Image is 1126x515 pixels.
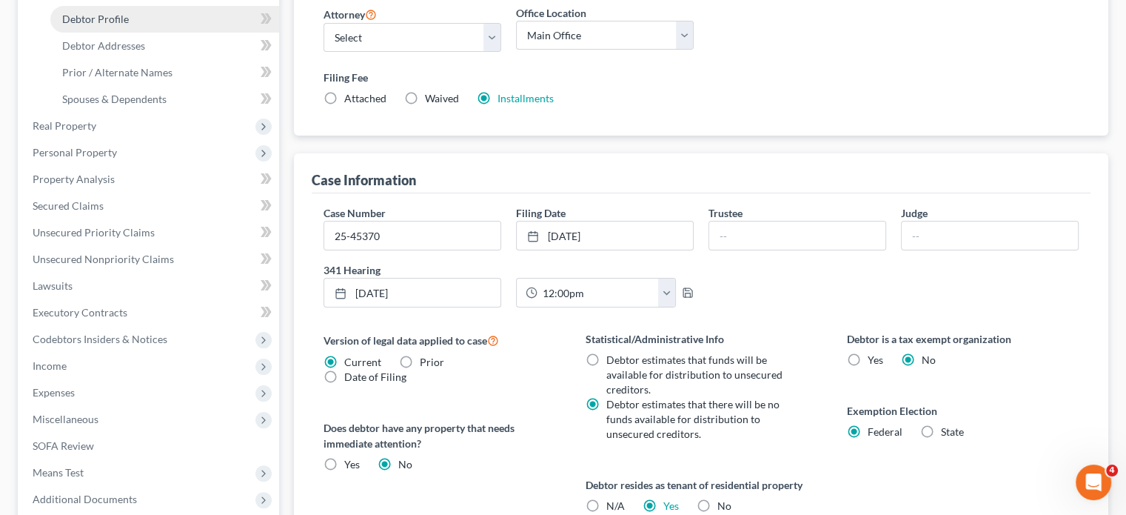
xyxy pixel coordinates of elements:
[324,420,555,451] label: Does debtor have any property that needs immediate attention?
[324,222,500,250] input: Enter case number...
[902,222,1078,250] input: --
[33,279,73,292] span: Lawsuits
[21,273,279,299] a: Lawsuits
[344,371,406,383] span: Date of Filing
[847,403,1079,419] label: Exemption Election
[316,262,701,278] label: 341 Hearing
[344,458,360,471] span: Yes
[709,222,885,250] input: --
[33,413,98,425] span: Miscellaneous
[922,353,936,366] span: No
[537,279,658,307] input: -- : --
[33,119,96,132] span: Real Property
[425,92,459,104] span: Waived
[33,146,117,159] span: Personal Property
[312,171,416,189] div: Case Information
[663,499,679,512] a: Yes
[344,356,381,368] span: Current
[586,477,817,493] label: Debtor resides as tenant of residential property
[33,386,75,399] span: Expenses
[62,39,145,52] span: Debtor Addresses
[324,5,377,23] label: Attorney
[21,166,279,193] a: Property Analysis
[901,205,928,221] label: Judge
[717,499,731,512] span: No
[21,193,279,219] a: Secured Claims
[420,356,444,368] span: Prior
[50,59,279,86] a: Prior / Alternate Names
[33,359,67,372] span: Income
[33,173,115,185] span: Property Analysis
[33,493,137,505] span: Additional Documents
[33,253,174,265] span: Unsecured Nonpriority Claims
[21,246,279,273] a: Unsecured Nonpriority Claims
[868,425,902,438] span: Federal
[847,331,1079,347] label: Debtor is a tax exempt organization
[1076,465,1111,500] iframe: Intercom live chat
[33,439,94,452] span: SOFA Review
[21,299,279,326] a: Executory Contracts
[324,331,555,349] label: Version of legal data applied to case
[606,499,625,512] span: N/A
[586,331,817,347] label: Statistical/Administrative Info
[33,226,155,239] span: Unsecured Priority Claims
[33,306,127,319] span: Executory Contracts
[868,353,883,366] span: Yes
[606,398,780,440] span: Debtor estimates that there will be no funds available for distribution to unsecured creditors.
[941,425,964,438] span: State
[50,33,279,59] a: Debtor Addresses
[497,92,554,104] a: Installments
[62,93,167,105] span: Spouses & Dependents
[33,333,167,345] span: Codebtors Insiders & Notices
[21,219,279,246] a: Unsecured Priority Claims
[324,279,500,307] a: [DATE]
[324,205,386,221] label: Case Number
[62,66,172,79] span: Prior / Alternate Names
[21,433,279,459] a: SOFA Review
[50,86,279,113] a: Spouses & Dependents
[398,458,412,471] span: No
[324,70,1079,85] label: Filing Fee
[517,222,693,250] a: [DATE]
[708,205,743,221] label: Trustee
[62,13,129,25] span: Debtor Profile
[1106,465,1118,476] span: 4
[606,353,782,396] span: Debtor estimates that funds will be available for distribution to unsecured creditors.
[33,199,104,212] span: Secured Claims
[516,5,586,21] label: Office Location
[50,6,279,33] a: Debtor Profile
[33,466,84,479] span: Means Test
[344,92,386,104] span: Attached
[516,205,566,221] label: Filing Date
